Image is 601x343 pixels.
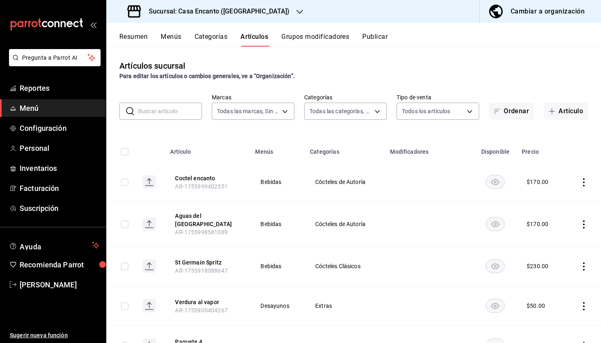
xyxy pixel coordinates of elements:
span: Todos los artículos [402,107,451,115]
button: edit-product-location [175,174,240,182]
span: Reportes [20,83,99,94]
span: Bebidas [260,263,295,269]
button: Grupos modificadores [281,33,349,47]
button: actions [580,262,588,271]
th: Menús [250,136,305,162]
span: Cócteles de Autoría [315,221,375,227]
a: Pregunta a Parrot AI [6,59,101,68]
button: availability-product [486,259,505,273]
span: Bebidas [260,179,295,185]
span: [PERSON_NAME] [20,279,99,290]
div: $ 50.00 [527,302,545,310]
button: Artículo [544,103,588,120]
span: AR-1755918088647 [175,267,227,274]
button: open_drawer_menu [90,21,96,28]
span: Facturación [20,183,99,194]
button: Menús [161,33,181,47]
th: Categorías [305,136,385,162]
span: Inventarios [20,163,99,174]
span: Personal [20,143,99,154]
th: Modificadores [385,136,473,162]
span: Menú [20,103,99,114]
button: actions [580,178,588,186]
label: Categorías [304,94,387,100]
span: AR-1755999402551 [175,183,227,190]
th: Precio [517,136,566,162]
button: availability-product [486,175,505,189]
button: actions [580,302,588,310]
label: Tipo de venta [397,94,479,100]
button: Pregunta a Parrot AI [9,49,101,66]
button: Categorías [195,33,228,47]
button: Resumen [119,33,148,47]
button: availability-product [486,217,505,231]
span: Todas las categorías, Sin categoría [309,107,372,115]
th: Disponible [474,136,517,162]
button: availability-product [486,299,505,313]
div: Artículos sucursal [119,60,185,72]
button: Ordenar [489,103,534,120]
span: Recomienda Parrot [20,259,99,270]
button: edit-product-location [175,298,240,306]
button: actions [580,220,588,229]
strong: Para editar los artículos o cambios generales, ve a “Organización”. [119,73,295,79]
span: Bebidas [260,221,295,227]
span: Suscripción [20,203,99,214]
span: Configuración [20,123,99,134]
div: $ 170.00 [527,178,548,186]
button: Publicar [362,33,388,47]
div: $ 170.00 [527,220,548,228]
label: Marcas [212,94,294,100]
span: Sugerir nueva función [10,331,99,340]
button: Artículos [240,33,268,47]
div: Cambiar a organización [511,6,585,17]
span: Cócteles de Autoría [315,179,375,185]
span: Desayunos [260,303,295,309]
span: Ayuda [20,240,89,250]
span: AR-1755998581089 [175,229,227,235]
span: Pregunta a Parrot AI [22,54,88,62]
h3: Sucursal: Casa Encanto ([GEOGRAPHIC_DATA]) [142,7,290,16]
div: navigation tabs [119,33,601,47]
th: Artículo [165,136,250,162]
div: $ 230.00 [527,262,548,270]
span: Todas las marcas, Sin marca [217,107,279,115]
button: edit-product-location [175,212,240,228]
input: Buscar artículo [138,103,202,119]
button: edit-product-location [175,258,240,267]
span: Extras [315,303,375,309]
span: Cócteles Clásicos [315,263,375,269]
span: AR-1755905404267 [175,307,227,314]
